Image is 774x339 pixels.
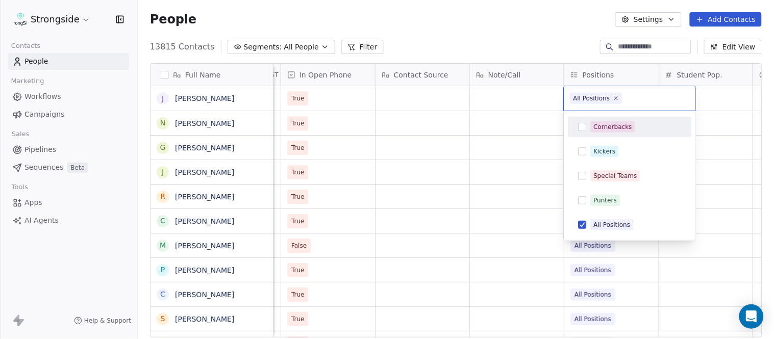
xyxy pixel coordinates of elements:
div: Kickers [594,147,616,156]
div: All Positions [594,220,631,229]
div: Special Teams [594,171,637,180]
div: Punters [594,196,617,205]
div: All Positions [573,94,610,103]
div: Cornerbacks [594,122,632,132]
